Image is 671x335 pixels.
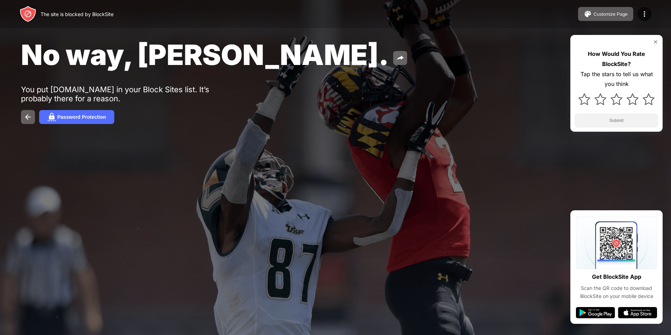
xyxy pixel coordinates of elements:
[576,216,657,269] img: qrcode.svg
[41,11,114,17] div: The site is blocked by BlockSite
[575,69,658,89] div: Tap the stars to tell us what you think
[594,93,606,105] img: star.svg
[653,39,658,45] img: rate-us-close.svg
[576,307,615,318] img: google-play.svg
[584,10,592,18] img: pallet.svg
[396,54,404,62] img: share.svg
[576,284,657,300] div: Scan the QR code to download BlockSite on your mobile device
[578,93,590,105] img: star.svg
[20,6,36,22] img: header-logo.svg
[593,12,628,17] div: Customize Page
[575,114,658,128] button: Submit
[575,49,658,69] div: How Would You Rate BlockSite?
[592,272,641,282] div: Get BlockSite App
[643,93,655,105] img: star.svg
[611,93,622,105] img: star.svg
[57,114,106,120] div: Password Protection
[578,7,633,21] button: Customize Page
[21,85,237,103] div: You put [DOMAIN_NAME] in your Block Sites list. It’s probably there for a reason.
[640,10,649,18] img: menu-icon.svg
[24,113,32,121] img: back.svg
[48,113,56,121] img: password.svg
[39,110,114,124] button: Password Protection
[21,38,389,72] span: No way, [PERSON_NAME].
[618,307,657,318] img: app-store.svg
[627,93,638,105] img: star.svg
